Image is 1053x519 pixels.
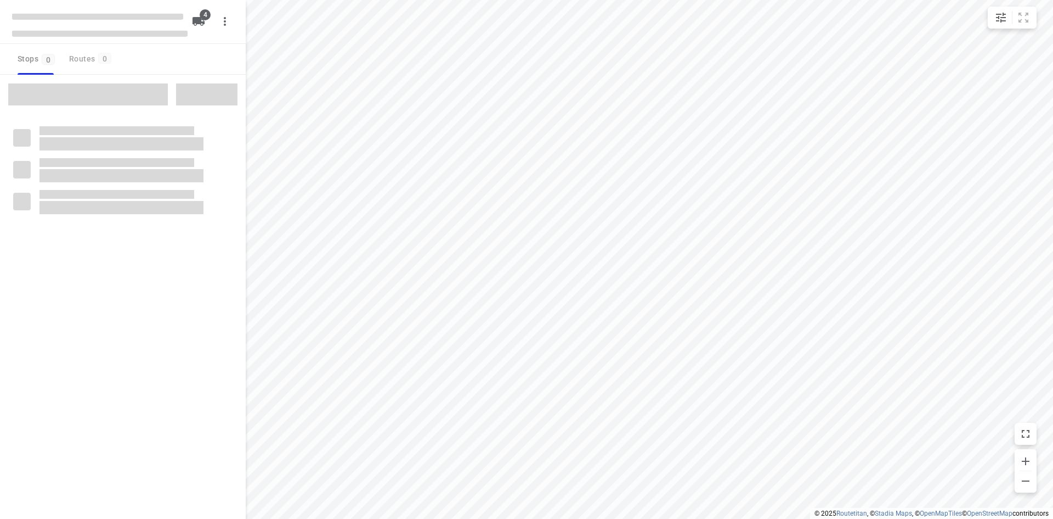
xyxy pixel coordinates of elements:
[836,510,867,517] a: Routetitan
[814,510,1049,517] li: © 2025 , © , © © contributors
[988,7,1037,29] div: small contained button group
[967,510,1012,517] a: OpenStreetMap
[990,7,1012,29] button: Map settings
[920,510,962,517] a: OpenMapTiles
[875,510,912,517] a: Stadia Maps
